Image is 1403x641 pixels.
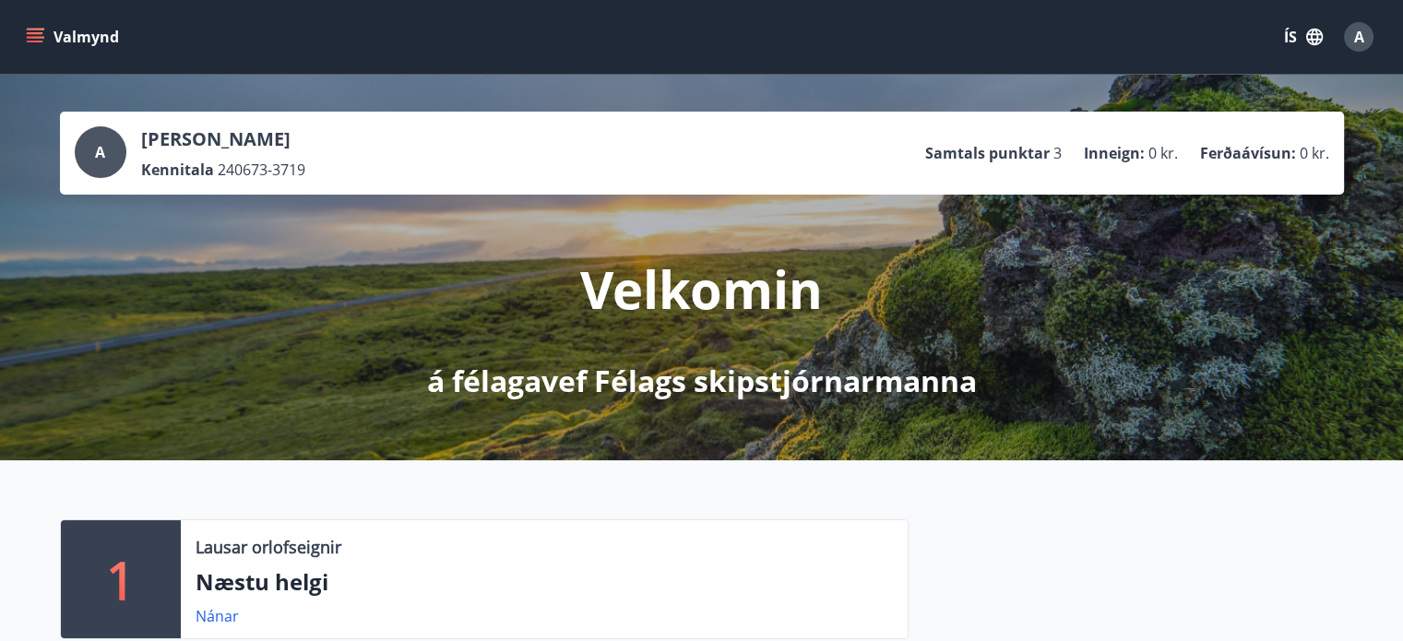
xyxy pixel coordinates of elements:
span: 0 kr. [1148,143,1178,163]
span: 3 [1053,143,1062,163]
span: A [1354,27,1364,47]
p: Velkomin [580,254,823,324]
p: Kennitala [141,160,214,180]
p: Ferðaávísun : [1200,143,1296,163]
p: 1 [106,544,136,614]
button: ÍS [1274,20,1333,53]
a: Nánar [196,606,239,626]
p: Lausar orlofseignir [196,535,341,559]
p: [PERSON_NAME] [141,126,305,152]
span: A [95,142,105,162]
p: Næstu helgi [196,566,893,598]
p: á félagavef Félags skipstjórnarmanna [427,361,977,401]
button: menu [22,20,126,53]
p: Inneign : [1084,143,1145,163]
button: A [1337,15,1381,59]
span: 0 kr. [1300,143,1329,163]
p: Samtals punktar [925,143,1050,163]
span: 240673-3719 [218,160,305,180]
